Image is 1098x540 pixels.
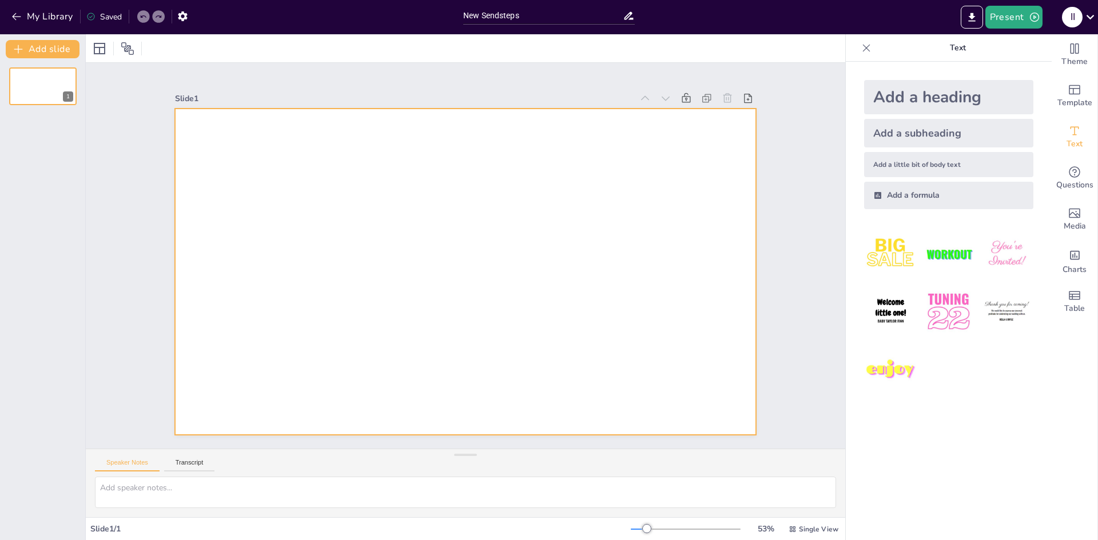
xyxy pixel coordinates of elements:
span: Theme [1061,55,1088,68]
img: 2.jpeg [922,227,975,281]
div: Change the overall theme [1052,34,1097,75]
div: 1 [63,91,73,102]
img: 4.jpeg [864,285,917,338]
span: Media [1064,220,1086,233]
div: Add a formula [864,182,1033,209]
button: I I [1062,6,1083,29]
div: Add a table [1052,281,1097,322]
span: Charts [1063,263,1087,276]
button: My Library [9,7,78,26]
span: Single View [799,525,838,534]
p: Text [876,34,1040,62]
img: 7.jpeg [864,343,917,397]
div: Layout [90,39,109,58]
div: Saved [86,11,122,22]
span: Position [121,42,134,55]
span: Text [1067,138,1083,150]
button: Add slide [6,40,79,58]
button: Transcript [164,459,215,471]
div: Add charts and graphs [1052,240,1097,281]
img: 5.jpeg [922,285,975,338]
div: Add a subheading [864,119,1033,147]
div: Add a little bit of body text [864,152,1033,177]
div: Get real-time input from your audience [1052,158,1097,199]
span: Table [1064,302,1085,315]
div: Add images, graphics, shapes or video [1052,199,1097,240]
button: Export to PowerPoint [961,6,983,29]
img: 1.jpeg [864,227,917,281]
span: Template [1057,97,1092,109]
button: Speaker Notes [95,459,160,471]
div: Slide 1 [175,93,632,104]
div: Add a heading [864,80,1033,114]
div: Add ready made slides [1052,75,1097,117]
div: Slide 1 / 1 [90,523,631,534]
div: I I [1062,7,1083,27]
img: 6.jpeg [980,285,1033,338]
div: 1 [9,67,77,105]
div: 53 % [752,523,779,534]
input: Insert title [463,7,623,24]
img: 3.jpeg [980,227,1033,281]
span: Questions [1056,179,1093,191]
button: Present [985,6,1043,29]
div: Add text boxes [1052,117,1097,158]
